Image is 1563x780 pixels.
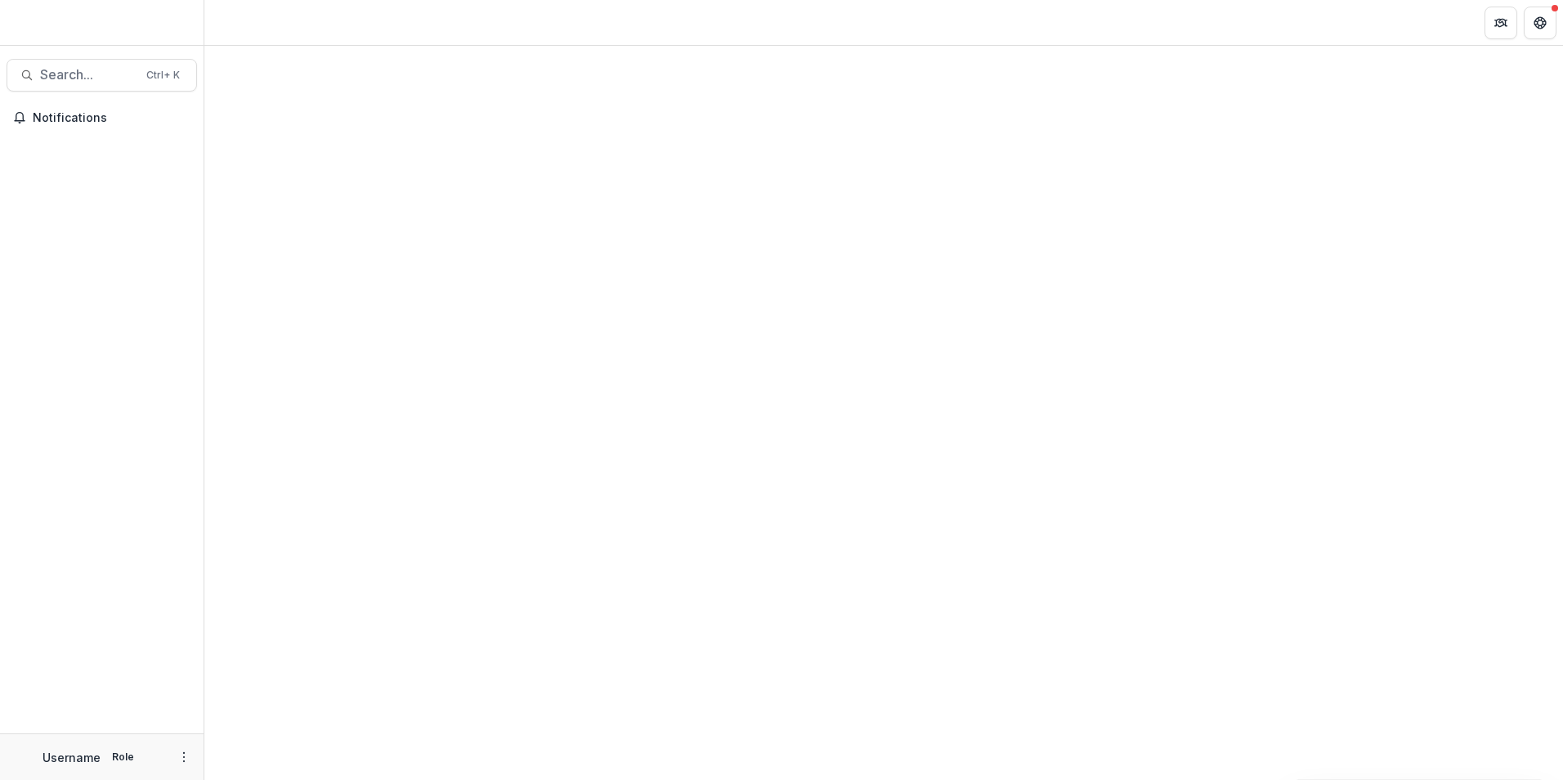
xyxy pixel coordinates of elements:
nav: breadcrumb [211,11,280,34]
p: Username [43,749,101,766]
button: Partners [1485,7,1517,39]
span: Notifications [33,111,190,125]
span: Search... [40,67,137,83]
p: Role [107,750,139,764]
button: Get Help [1524,7,1556,39]
div: Ctrl + K [143,66,183,84]
button: Search... [7,59,197,92]
button: Notifications [7,105,197,131]
button: More [174,747,194,767]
